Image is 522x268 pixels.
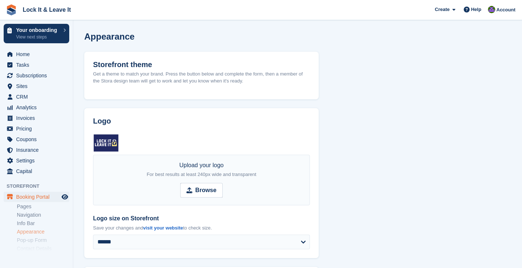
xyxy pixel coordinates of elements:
span: Account [496,6,515,14]
span: Coupons [16,134,60,144]
label: Logo size on Storefront [93,214,310,223]
a: Navigation [17,212,69,219]
a: menu [4,102,69,113]
p: View next steps [16,34,60,40]
a: menu [4,155,69,166]
p: Get a theme to match your brand. Press the button below and complete the form, then a member of t... [93,70,310,85]
a: menu [4,113,69,123]
span: Insurance [16,145,60,155]
span: Invoices [16,113,60,123]
a: visit your website [143,225,183,231]
span: Capital [16,166,60,176]
span: Create [435,6,449,13]
a: menu [4,166,69,176]
span: Sites [16,81,60,91]
a: Lock It & Leave It [20,4,74,16]
span: Help [471,6,481,13]
span: Tasks [16,60,60,70]
span: Settings [16,155,60,166]
a: Contact Details [17,245,69,252]
a: Pop-up Form [17,237,69,244]
span: For best results at least 240px wide and transparent [147,172,256,177]
img: stora-icon-8386f47178a22dfd0bd8f6a31ec36ba5ce8667c1dd55bd0f319d3a0aa187defe.svg [6,4,17,15]
h2: Storefront theme [93,60,152,69]
h2: Logo [93,117,310,125]
a: menu [4,81,69,91]
span: Analytics [16,102,60,113]
div: Upload your logo [147,161,256,179]
p: Your onboarding [16,27,60,33]
a: menu [4,124,69,134]
span: Pricing [16,124,60,134]
span: Booking Portal [16,192,60,202]
img: Connor Allan [488,6,495,13]
a: Pages [17,203,69,210]
a: Preview store [60,192,69,201]
h1: Appearance [84,32,134,41]
p: Save your changes and to check size. [93,224,310,232]
a: Your onboarding View next steps [4,24,69,43]
a: menu [4,192,69,202]
img: Logo.png [93,134,119,152]
a: menu [4,60,69,70]
a: menu [4,70,69,81]
span: Subscriptions [16,70,60,81]
a: menu [4,92,69,102]
a: Appearance [17,228,69,235]
a: menu [4,134,69,144]
input: Browse [180,183,223,198]
span: Storefront [7,183,73,190]
span: Home [16,49,60,59]
a: Info Bar [17,220,69,227]
a: menu [4,145,69,155]
strong: Browse [195,186,216,195]
a: menu [4,49,69,59]
span: CRM [16,92,60,102]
